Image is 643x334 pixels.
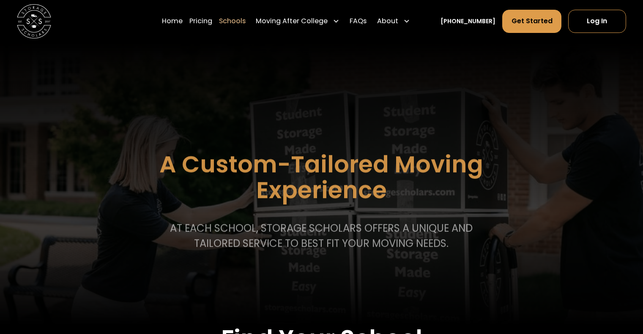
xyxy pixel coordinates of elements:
a: Schools [219,9,246,33]
div: Moving After College [256,16,328,26]
div: About [377,16,398,26]
a: Home [162,9,183,33]
h1: A Custom-Tailored Moving Experience [117,152,526,204]
div: Moving After College [252,9,343,33]
p: At each school, storage scholars offers a unique and tailored service to best fit your Moving needs. [166,220,477,251]
a: FAQs [350,9,367,33]
div: About [374,9,413,33]
a: Get Started [502,10,561,33]
a: Log In [568,10,626,33]
img: Storage Scholars main logo [17,4,51,38]
a: [PHONE_NUMBER] [441,17,495,26]
a: Pricing [189,9,212,33]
